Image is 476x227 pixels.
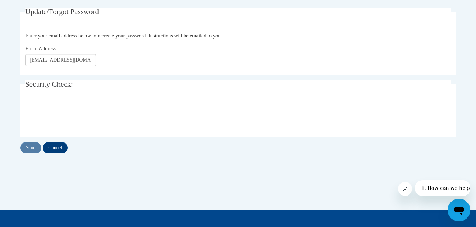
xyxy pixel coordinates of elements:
span: Email Address [25,46,56,51]
iframe: Button to launch messaging window [448,199,470,221]
input: Cancel [43,142,68,153]
input: Email [25,54,96,66]
span: Update/Forgot Password [25,7,99,16]
iframe: Message from company [415,180,470,196]
span: Enter your email address below to recreate your password. Instructions will be emailed to you. [25,33,222,39]
span: Security Check: [25,80,73,88]
span: Hi. How can we help? [4,5,57,11]
iframe: Close message [398,182,412,196]
iframe: reCAPTCHA [25,100,133,128]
